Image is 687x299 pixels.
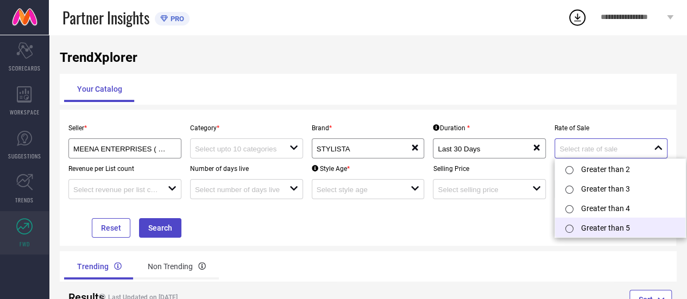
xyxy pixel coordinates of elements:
li: Greater than 2 [555,159,685,179]
input: Select rate of sale [559,145,644,153]
span: PRO [168,15,184,23]
div: Your Catalog [64,76,135,102]
span: SCORECARDS [9,64,41,72]
div: Non Trending [135,253,219,279]
div: Style Age [312,165,350,173]
div: Trending [64,253,135,279]
li: Greater than 4 [555,198,685,218]
p: Number of days live [190,165,303,173]
span: WORKSPACE [10,108,40,116]
input: Select number of days live [195,186,280,194]
span: TRENDS [15,196,34,204]
li: Greater than 3 [555,179,685,198]
input: Select upto 10 categories [195,145,280,153]
input: Select Duration [438,145,522,153]
span: Partner Insights [62,7,149,29]
li: Greater than 5 [555,218,685,237]
p: Revenue per List count [68,165,181,173]
input: Select style age [317,186,401,194]
input: Select brands [317,145,401,153]
input: Select revenue per list count [73,186,158,194]
h1: TrendXplorer [60,50,676,65]
span: SUGGESTIONS [8,152,41,160]
input: Select seller [73,145,166,153]
p: Seller [68,124,181,132]
div: Last 30 Days [438,143,532,154]
input: Select selling price [438,186,522,194]
button: Search [139,218,181,238]
p: Selling Price [433,165,546,173]
div: STYLISTA [317,143,411,154]
p: Category [190,124,303,132]
span: FWD [20,240,30,248]
div: MEENA ENTERPRISES ( 24332 ) [73,143,177,154]
button: Reset [92,218,130,238]
p: Rate of Sale [554,124,667,132]
div: Open download list [568,8,587,27]
div: Duration [433,124,469,132]
p: Brand [312,124,425,132]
